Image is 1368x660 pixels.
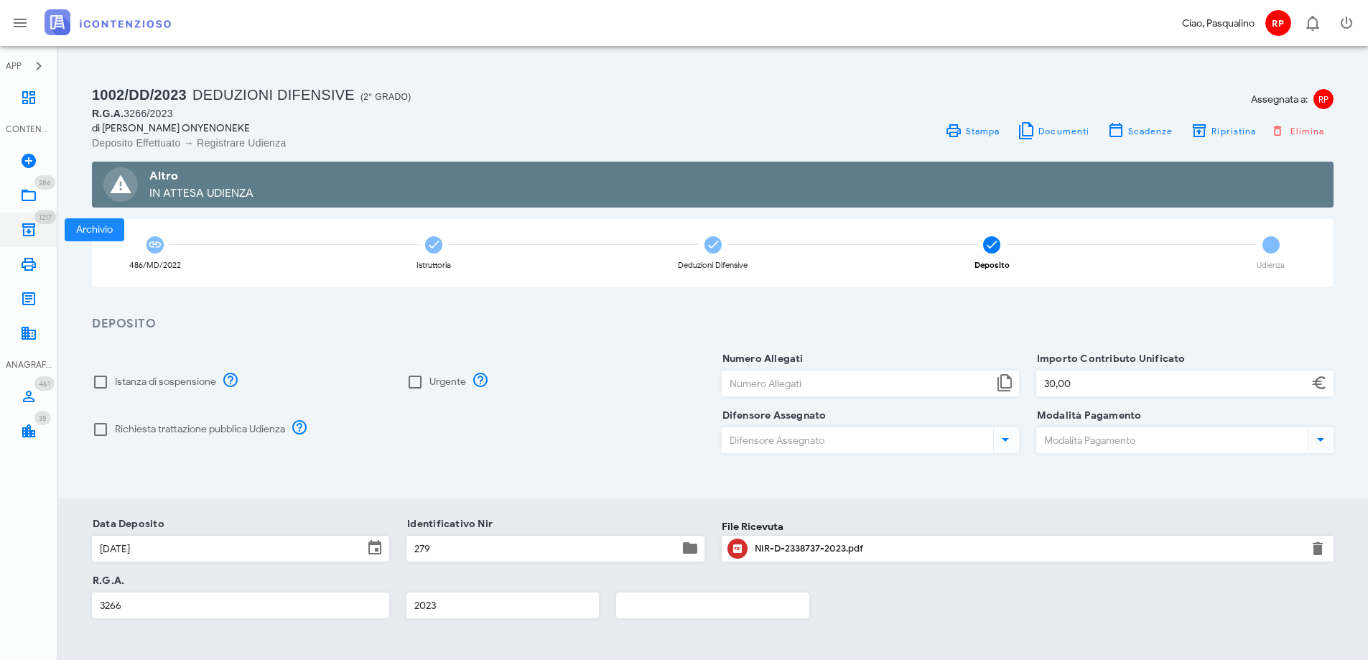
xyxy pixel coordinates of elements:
div: CONTENZIOSO [6,123,52,136]
span: 1217 [39,213,52,222]
label: Importo Contributo Unificato [1033,352,1186,366]
span: 5 [1262,236,1280,254]
h3: Deposito [92,315,1334,333]
span: RP [1313,89,1334,109]
div: NIR-D-2338737-2023.pdf [755,543,1301,554]
button: Elimina [1309,540,1326,557]
label: Urgente [429,375,466,389]
button: Distintivo [1295,6,1329,40]
span: Assegnata a: [1251,92,1308,107]
div: Deposito [974,261,1010,269]
span: Documenti [1038,126,1089,136]
label: Modalità Pagamento [1033,409,1142,423]
span: Distintivo [34,210,56,224]
span: RP [1265,10,1291,36]
div: Deduzioni Difensive [678,261,748,269]
div: Clicca per aprire un'anteprima del file o scaricarlo [755,537,1301,560]
button: Elimina [1265,121,1334,141]
strong: Altro [149,169,178,183]
div: Deposito Effettuato → Registrare Udienza [92,136,704,150]
button: Clicca per aprire un'anteprima del file o scaricarlo [727,539,748,559]
input: Importo Contributo Unificato [1037,371,1308,396]
label: File Ricevuta [722,519,783,534]
span: Deduzioni Difensive [192,87,355,103]
span: Scadenze [1127,126,1173,136]
span: R.G.A. [92,108,124,119]
span: Stampa [965,126,1000,136]
div: 3266/2023 [92,106,704,121]
span: 1002/DD/2023 [92,87,187,103]
button: Documenti [1009,121,1099,141]
span: Elimina [1274,124,1325,137]
label: Data Deposito [88,517,164,531]
input: Modalità Pagamento [1037,428,1305,452]
input: Numero Allegati [722,371,993,396]
a: Stampa [936,121,1008,141]
div: Istruttoria [417,261,451,269]
span: 286 [39,178,51,187]
div: IN ATTESA UDIENZA [149,185,1322,202]
div: ANAGRAFICA [6,358,52,371]
div: di [PERSON_NAME] ONYENONEKE [92,121,704,136]
div: Udienza [1257,261,1285,269]
span: Distintivo [34,175,55,190]
label: Numero Allegati [718,352,804,366]
label: Difensore Assegnato [718,409,827,423]
label: Identificativo Nir [403,517,493,531]
label: Istanza di sospensione [115,375,216,389]
span: 461 [39,379,50,389]
input: R.G.A. [93,593,388,618]
span: Distintivo [34,411,51,425]
button: Ripristina [1182,121,1265,141]
span: Distintivo [34,376,55,391]
label: R.G.A. [88,574,124,588]
span: 35 [39,414,47,423]
button: Scadenze [1098,121,1182,141]
img: logo-text-2x.png [45,9,171,35]
label: Richiesta trattazione pubblica Udienza [115,422,285,437]
input: Difensore Assegnato [722,428,990,452]
button: RP [1260,6,1295,40]
div: Ciao, Pasqualino [1182,16,1255,31]
span: Ripristina [1211,126,1256,136]
input: Identificativo Nir [407,536,678,561]
div: 486/MD/2022 [129,261,181,269]
span: (2° Grado) [360,92,411,102]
